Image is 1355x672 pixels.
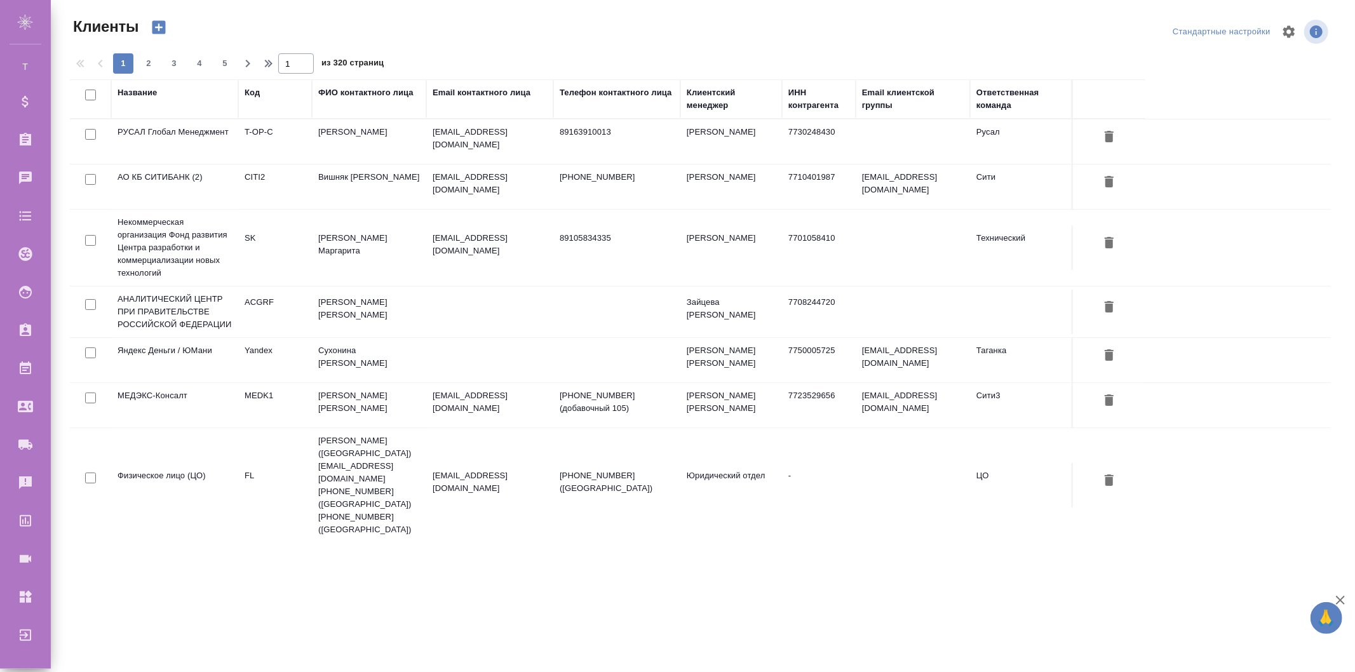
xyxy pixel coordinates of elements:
td: [PERSON_NAME] [680,119,782,164]
p: 89163910013 [560,126,674,138]
td: 7723529656 [782,383,856,427]
p: [EMAIL_ADDRESS][DOMAIN_NAME] [433,171,547,196]
td: T-OP-C [238,119,312,164]
td: Русал [970,119,1072,164]
div: Email клиентской группы [862,86,964,112]
td: [PERSON_NAME] ([GEOGRAPHIC_DATA]) [EMAIL_ADDRESS][DOMAIN_NAME] [PHONE_NUMBER] ([GEOGRAPHIC_DATA])... [312,428,426,542]
td: Сити [970,165,1072,209]
p: [EMAIL_ADDRESS][DOMAIN_NAME] [433,126,547,151]
button: 4 [189,53,210,74]
button: Удалить [1098,296,1120,319]
button: Создать [144,17,174,38]
td: [PERSON_NAME] [PERSON_NAME] [312,290,426,334]
div: Телефон контактного лица [560,86,672,99]
td: Зайцева [PERSON_NAME] [680,290,782,334]
td: ЦО [970,463,1072,507]
button: 2 [138,53,159,74]
td: MEDK1 [238,383,312,427]
p: [PHONE_NUMBER] [560,171,674,184]
p: [EMAIL_ADDRESS][DOMAIN_NAME] [433,389,547,415]
span: Посмотреть информацию [1304,20,1331,44]
div: ФИО контактного лица [318,86,414,99]
td: [PERSON_NAME] [PERSON_NAME] [680,383,782,427]
td: ACGRF [238,290,312,334]
td: Некоммерческая организация Фонд развития Центра разработки и коммерциализации новых технологий [111,210,238,286]
td: Сухонина [PERSON_NAME] [312,338,426,382]
p: [PHONE_NUMBER] ([GEOGRAPHIC_DATA]) [560,469,674,495]
div: split button [1170,22,1274,42]
td: МЕДЭКС-Консалт [111,383,238,427]
td: Вишняк [PERSON_NAME] [312,165,426,209]
td: [PERSON_NAME] Маргарита [312,225,426,270]
div: Название [118,86,157,99]
td: [PERSON_NAME] [PERSON_NAME] [312,383,426,427]
button: Удалить [1098,126,1120,149]
td: [PERSON_NAME] [312,119,426,164]
button: Удалить [1098,171,1120,194]
span: из 320 страниц [321,55,384,74]
td: 7710401987 [782,165,856,209]
td: АНАЛИТИЧЕСКИЙ ЦЕНТР ПРИ ПРАВИТЕЛЬСТВЕ РОССИЙСКОЙ ФЕДЕРАЦИИ [111,286,238,337]
p: [EMAIL_ADDRESS][DOMAIN_NAME] [433,469,547,495]
span: 3 [164,57,184,70]
td: Сити3 [970,383,1072,427]
button: Удалить [1098,344,1120,368]
td: 7701058410 [782,225,856,270]
td: Yandex [238,338,312,382]
p: 89105834335 [560,232,674,245]
div: Ответственная команда [976,86,1065,112]
span: Клиенты [70,17,138,37]
td: Таганка [970,338,1072,382]
span: Настроить таблицу [1274,17,1304,47]
button: Удалить [1098,232,1120,255]
div: Клиентский менеджер [687,86,776,112]
a: Т [10,54,41,79]
td: 7730248430 [782,119,856,164]
div: Код [245,86,260,99]
td: FL [238,463,312,507]
td: [PERSON_NAME] [PERSON_NAME] [680,338,782,382]
td: - [782,463,856,507]
td: CITI2 [238,165,312,209]
td: [PERSON_NAME] [680,225,782,270]
td: РУСАЛ Глобал Менеджмент [111,119,238,164]
td: Яндекс Деньги / ЮМани [111,338,238,382]
button: 5 [215,53,235,74]
div: Email контактного лица [433,86,530,99]
td: Юридический отдел [680,463,782,507]
td: [EMAIL_ADDRESS][DOMAIN_NAME] [856,338,970,382]
td: SK [238,225,312,270]
td: [PERSON_NAME] [680,165,782,209]
td: 7708244720 [782,290,856,334]
td: [EMAIL_ADDRESS][DOMAIN_NAME] [856,383,970,427]
span: 🙏 [1316,605,1337,631]
div: ИНН контрагента [788,86,849,112]
td: 7750005725 [782,338,856,382]
td: Технический [970,225,1072,270]
span: 2 [138,57,159,70]
td: [EMAIL_ADDRESS][DOMAIN_NAME] [856,165,970,209]
button: Удалить [1098,389,1120,413]
span: Т [16,60,35,73]
p: [PHONE_NUMBER] (добавочный 105) [560,389,674,415]
span: 5 [215,57,235,70]
td: Физическое лицо (ЦО) [111,463,238,507]
button: 3 [164,53,184,74]
p: [EMAIL_ADDRESS][DOMAIN_NAME] [433,232,547,257]
td: АО КБ СИТИБАНК (2) [111,165,238,209]
button: Удалить [1098,469,1120,493]
button: 🙏 [1311,602,1342,634]
span: 4 [189,57,210,70]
